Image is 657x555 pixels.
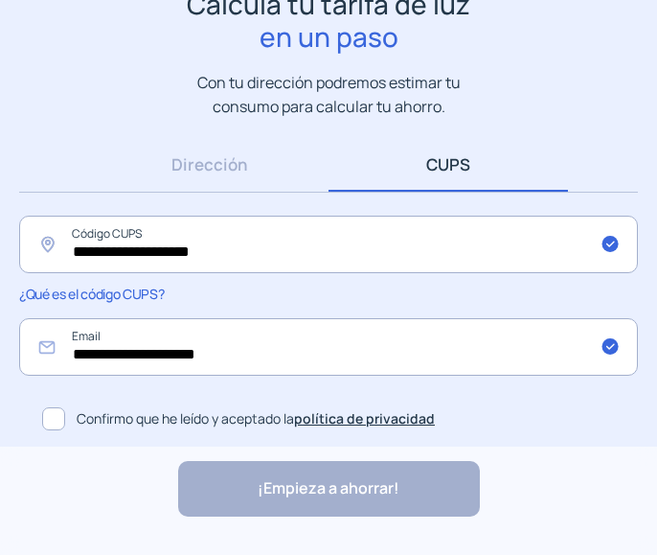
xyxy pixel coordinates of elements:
[328,137,568,192] a: CUPS
[294,409,435,428] a: política de privacidad
[178,71,480,118] p: Con tu dirección podremos estimar tu consumo para calcular tu ahorro.
[89,137,328,192] a: Dirección
[187,21,470,54] span: en un paso
[19,285,164,303] span: ¿Qué es el código CUPS?
[77,408,435,429] span: Confirmo que he leído y aceptado la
